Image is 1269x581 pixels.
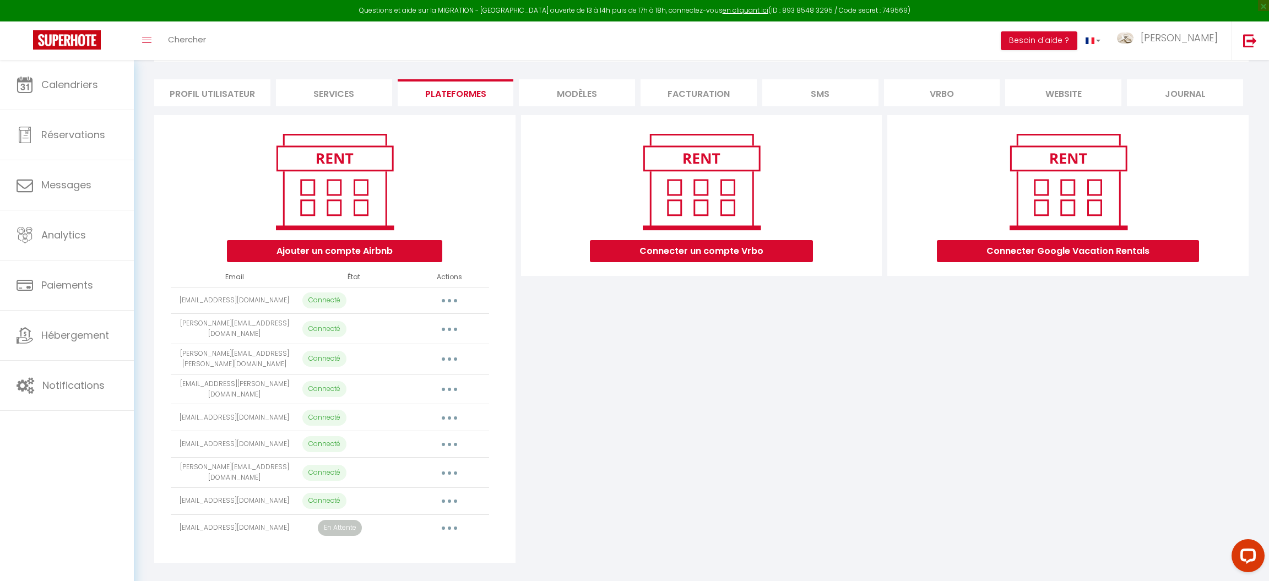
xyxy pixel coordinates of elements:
td: [EMAIL_ADDRESS][DOMAIN_NAME] [171,404,298,431]
td: [PERSON_NAME][EMAIL_ADDRESS][DOMAIN_NAME] [171,314,298,344]
span: Réservations [41,128,105,142]
p: En Attente [318,520,362,536]
li: website [1005,79,1121,106]
span: Chercher [168,34,206,45]
button: Connecter Google Vacation Rentals [937,240,1199,262]
span: Calendriers [41,78,98,91]
iframe: LiveChat chat widget [1223,535,1269,581]
img: rent.png [998,129,1138,235]
p: Connecté [302,436,346,452]
span: Analytics [41,228,86,242]
li: MODÈLES [519,79,635,106]
td: [EMAIL_ADDRESS][DOMAIN_NAME] [171,431,298,458]
li: Plateformes [398,79,514,106]
li: Facturation [641,79,757,106]
p: Connecté [302,381,346,397]
p: Connecté [302,351,346,367]
li: Vrbo [884,79,1000,106]
td: [EMAIL_ADDRESS][PERSON_NAME][DOMAIN_NAME] [171,374,298,404]
button: Connecter un compte Vrbo [590,240,813,262]
span: Messages [41,178,91,192]
a: Chercher [160,21,214,60]
th: Actions [409,268,489,287]
p: Connecté [302,321,346,337]
td: [PERSON_NAME][EMAIL_ADDRESS][PERSON_NAME][DOMAIN_NAME] [171,344,298,374]
th: Email [171,268,298,287]
p: Connecté [302,292,346,308]
button: Ajouter un compte Airbnb [227,240,442,262]
span: Paiements [41,278,93,292]
span: [PERSON_NAME] [1141,31,1218,45]
td: [PERSON_NAME][EMAIL_ADDRESS][DOMAIN_NAME] [171,458,298,488]
th: État [298,268,409,287]
a: en cliquant ici [723,6,768,15]
span: Hébergement [41,328,109,342]
img: ... [1117,32,1134,44]
img: logout [1243,34,1257,47]
img: rent.png [264,129,405,235]
p: Connecté [302,465,346,481]
img: rent.png [631,129,772,235]
li: Services [276,79,392,106]
li: Journal [1127,79,1243,106]
td: [EMAIL_ADDRESS][DOMAIN_NAME] [171,488,298,515]
img: Super Booking [33,30,101,50]
li: SMS [762,79,878,106]
span: Notifications [42,378,105,392]
td: [EMAIL_ADDRESS][DOMAIN_NAME] [171,514,298,541]
a: ... [PERSON_NAME] [1109,21,1232,60]
p: Connecté [302,493,346,509]
button: Besoin d'aide ? [1001,31,1077,50]
p: Connecté [302,410,346,426]
td: [EMAIL_ADDRESS][DOMAIN_NAME] [171,287,298,314]
li: Profil Utilisateur [154,79,270,106]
